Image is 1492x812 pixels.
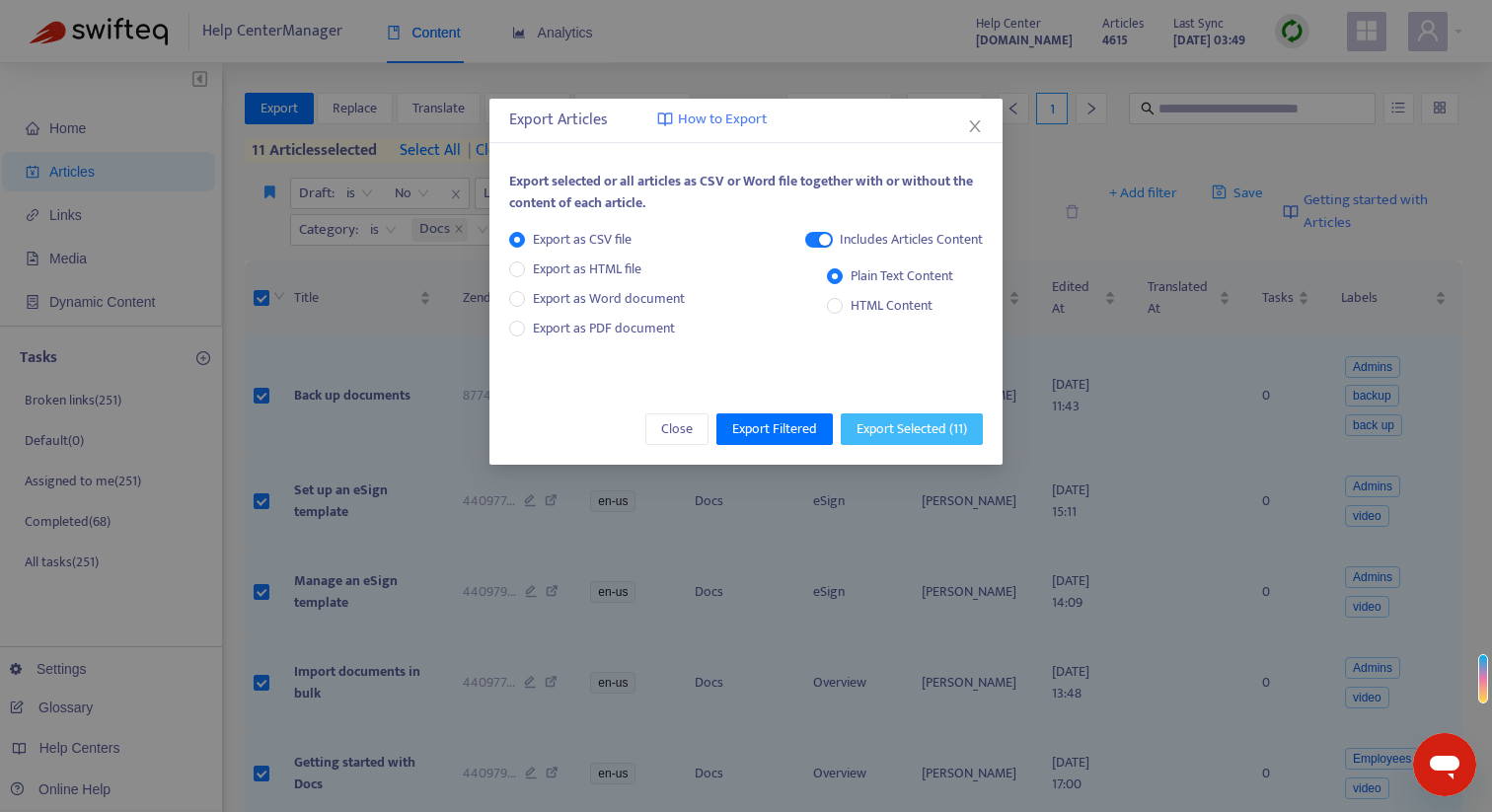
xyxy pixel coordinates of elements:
span: Export Selected ( 11 ) [857,418,967,440]
span: Close [661,418,693,440]
button: Close [964,115,986,137]
span: Plain Text Content [843,265,961,287]
span: close [967,118,983,134]
span: How to Export [678,109,767,131]
div: Includes Articles Content [840,229,983,251]
span: Export as PDF document [533,317,675,339]
span: Export as Word document [525,288,693,310]
span: Export selected or all articles as CSV or Word file together with or without the content of each ... [509,170,973,214]
span: Export Filtered [732,418,817,440]
button: Close [645,413,709,445]
a: How to Export [657,109,767,131]
span: Export as CSV file [525,229,639,251]
button: Export Filtered [716,413,833,445]
span: Export as HTML file [525,258,649,280]
img: image-link [657,111,673,127]
span: HTML Content [843,295,940,317]
iframe: Button to launch messaging window [1413,733,1476,796]
button: Export Selected (11) [841,413,983,445]
div: Export Articles [509,109,983,132]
